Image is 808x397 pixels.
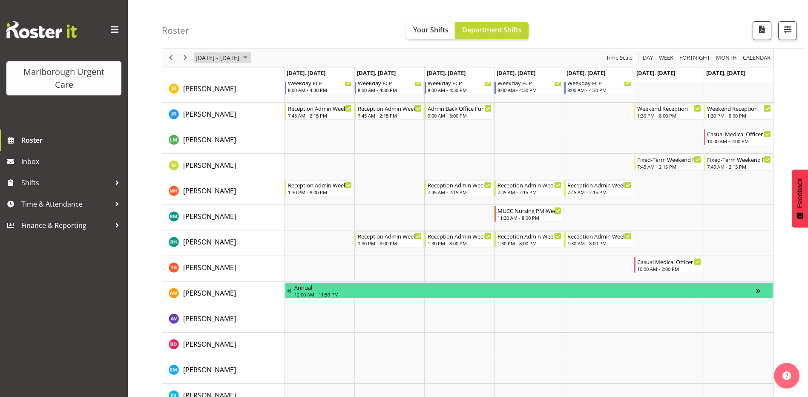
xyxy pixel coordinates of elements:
span: [PERSON_NAME] [183,314,236,323]
span: [PERSON_NAME] [183,339,236,349]
div: Rochelle Harris"s event - Reception Admin Weekday PM Begin From Tuesday, October 14, 2025 at 1:30... [355,231,424,247]
div: Reception Admin Weekday AM [567,181,631,189]
div: 7:45 AM - 2:15 PM [497,189,561,196]
div: Josephine Godinez"s event - Weekend Reception Begin From Sunday, October 19, 2025 at 1:30:00 PM G... [704,104,773,120]
span: Inbox [21,155,124,168]
div: 7:45 AM - 2:15 PM [637,163,701,170]
div: Margret Hall"s event - Reception Admin Weekday PM Begin From Monday, October 13, 2025 at 1:30:00 ... [285,180,354,196]
div: 8:00 AM - 4:30 PM [567,86,631,93]
div: 7:45 AM - 2:15 PM [358,112,422,119]
span: [DATE], [DATE] [357,69,396,77]
a: [PERSON_NAME] [183,237,236,247]
span: [DATE] - [DATE] [195,53,240,63]
td: Jacinta Rangi resource [162,77,285,103]
div: previous period [164,49,178,67]
button: Month [742,53,772,63]
div: Weekend Reception [637,104,701,112]
div: Annual [294,283,756,291]
div: Josephine Godinez"s event - Admin Back Office Functions Begin From Wednesday, October 15, 2025 at... [425,104,494,120]
div: 1:30 PM - 8:00 PM [637,112,701,119]
span: [PERSON_NAME] [183,186,236,196]
div: Jacinta Rangi"s event - Weekday ECP Begin From Monday, October 13, 2025 at 8:00:00 AM GMT+13:00 E... [285,78,354,94]
div: 1:30 PM - 8:00 PM [428,240,492,247]
td: Margie Vuto resource [162,154,285,179]
div: 1:30 PM - 8:00 PM [288,189,352,196]
span: [PERSON_NAME] [183,135,236,144]
div: Margie Vuto"s event - Fixed-Term Weekend Reception Begin From Saturday, October 18, 2025 at 7:45:... [634,155,703,171]
button: Timeline Week [658,53,675,63]
div: 8:00 AM - 4:30 PM [497,86,561,93]
button: Next [180,53,191,63]
div: 1:30 PM - 8:00 PM [707,112,771,119]
a: [PERSON_NAME] [183,314,236,324]
div: Weekend Reception [707,104,771,112]
div: Jacinta Rangi"s event - Weekday ECP Begin From Friday, October 17, 2025 at 8:00:00 AM GMT+13:00 E... [564,78,633,94]
span: Finance & Reporting [21,219,111,232]
img: Rosterit website logo [6,21,77,38]
a: [PERSON_NAME] [183,135,236,145]
div: 10:00 AM - 2:00 PM [707,138,771,144]
span: [PERSON_NAME] [183,161,236,170]
span: [DATE], [DATE] [636,69,675,77]
div: Rochelle Harris"s event - Reception Admin Weekday PM Begin From Thursday, October 16, 2025 at 1:3... [495,231,564,247]
button: Your Shifts [406,22,455,39]
div: 11:30 AM - 8:00 PM [497,214,561,221]
div: Rachel Murphy"s event - MUCC Nursing PM Weekday Begin From Thursday, October 16, 2025 at 11:30:00... [495,206,564,222]
div: Weekday ECP [497,78,561,87]
div: Weekday ECP [567,78,631,87]
td: Yvette Geels resource [162,256,285,282]
div: Admin Back Office Functions [428,104,492,112]
button: Download a PDF of the roster according to the set date range. [753,21,771,40]
div: Josephine Godinez"s event - Reception Admin Weekday AM Begin From Tuesday, October 14, 2025 at 7:... [355,104,424,120]
button: Fortnight [678,53,712,63]
span: Day [642,53,654,63]
div: 10:00 AM - 2:00 PM [637,265,701,272]
div: 7:45 AM - 2:15 PM [288,112,352,119]
div: Rochelle Harris"s event - Reception Admin Weekday PM Begin From Friday, October 17, 2025 at 1:30:... [564,231,633,247]
a: [PERSON_NAME] [183,365,236,375]
button: Department Shifts [455,22,529,39]
div: 12:00 AM - 11:59 PM [294,291,756,298]
div: Margie Vuto"s event - Fixed-Term Weekend Reception Begin From Sunday, October 19, 2025 at 7:45:00... [704,155,773,171]
div: Josephine Godinez"s event - Weekend Reception Begin From Saturday, October 18, 2025 at 1:30:00 PM... [634,104,703,120]
div: Alexandra Madigan"s event - Annual Begin From Friday, October 10, 2025 at 12:00:00 AM GMT+13:00 E... [285,282,773,299]
div: Casual Medical Officer Weekend [637,257,701,266]
button: Timeline Day [641,53,655,63]
span: Shifts [21,176,111,189]
a: [PERSON_NAME] [183,262,236,273]
div: 1:30 PM - 8:00 PM [567,240,631,247]
div: Weekday ECP [428,78,492,87]
td: Luqman Mohd Jani resource [162,128,285,154]
h4: Roster [162,26,189,35]
div: 8:00 AM - 4:30 PM [428,86,492,93]
button: October 2025 [194,53,251,63]
div: Reception Admin Weekday AM [358,104,422,112]
span: [DATE], [DATE] [497,69,535,77]
span: Month [715,53,738,63]
div: 1:30 PM - 8:00 PM [497,240,561,247]
div: 8:00 AM - 4:30 PM [288,86,352,93]
div: 7:45 AM - 2:15 PM [707,163,771,170]
div: 1:30 PM - 8:00 PM [358,240,422,247]
div: Weekday ECP [288,78,352,87]
span: Fortnight [679,53,711,63]
button: Previous [165,53,177,63]
div: Rochelle Harris"s event - Reception Admin Weekday PM Begin From Wednesday, October 15, 2025 at 1:... [425,231,494,247]
div: 7:45 AM - 2:15 PM [567,189,631,196]
div: Reception Admin Weekday AM [288,104,352,112]
div: Jacinta Rangi"s event - Weekday ECP Begin From Thursday, October 16, 2025 at 8:00:00 AM GMT+13:00... [495,78,564,94]
div: Margret Hall"s event - Reception Admin Weekday AM Begin From Friday, October 17, 2025 at 7:45:00 ... [564,180,633,196]
span: [PERSON_NAME] [183,263,236,272]
td: Rochelle Harris resource [162,230,285,256]
div: Luqman Mohd Jani"s event - Casual Medical Officer Weekend Begin From Sunday, October 19, 2025 at ... [704,129,773,145]
span: Time & Attendance [21,198,111,210]
div: October 13 - 19, 2025 [193,49,253,67]
div: Marlborough Urgent Care [15,66,113,91]
span: [DATE], [DATE] [566,69,605,77]
div: Jacinta Rangi"s event - Weekday ECP Begin From Tuesday, October 14, 2025 at 8:00:00 AM GMT+13:00 ... [355,78,424,94]
img: help-xxl-2.png [782,371,791,380]
div: Reception Admin Weekday PM [358,232,422,240]
div: Yvette Geels"s event - Casual Medical Officer Weekend Begin From Saturday, October 18, 2025 at 10... [634,257,703,273]
a: [PERSON_NAME] [183,339,236,349]
span: Week [658,53,674,63]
